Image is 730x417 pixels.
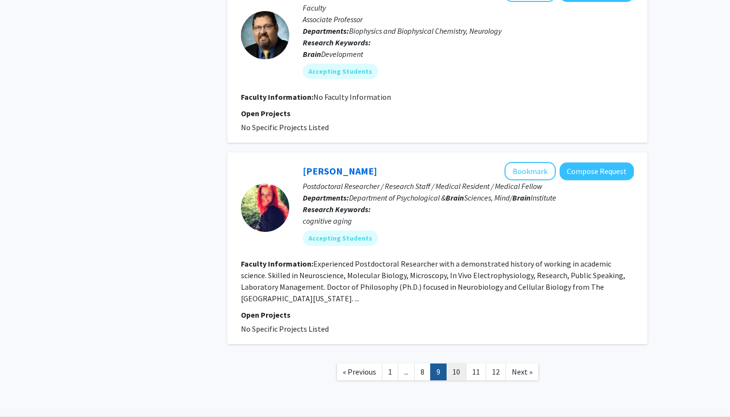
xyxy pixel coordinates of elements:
[303,193,349,202] b: Departments:
[512,193,531,202] b: Brain
[303,215,634,227] div: cognitive aging
[430,363,447,380] a: 9
[446,193,464,202] b: Brain
[241,259,313,269] b: Faculty Information:
[303,180,634,192] p: Postdoctoral Researcher / Research Staff / Medical Resident / Medical Fellow
[303,48,634,60] div: Development
[303,2,634,13] p: Faculty
[241,122,329,132] span: No Specific Projects Listed
[241,324,329,334] span: No Specific Projects Listed
[446,363,466,380] a: 10
[404,367,408,377] span: ...
[303,165,377,177] a: [PERSON_NAME]
[241,259,625,303] fg-read-more: Experienced Postdoctoral Researcher with a demonstrated history of working in academic science. S...
[486,363,506,380] a: 12
[466,363,486,380] a: 11
[343,367,376,377] span: « Previous
[303,204,371,214] b: Research Keywords:
[349,193,556,202] span: Department of Psychological & Sciences, Mind/ Institute
[241,108,634,119] p: Open Projects
[303,49,321,59] b: Brain
[349,26,502,36] span: Biophysics and Biophysical Chemistry, Neurology
[313,92,391,102] span: No Faculty Information
[414,363,431,380] a: 8
[512,367,533,377] span: Next »
[227,354,647,393] nav: Page navigation
[337,363,382,380] a: Previous
[303,64,378,79] mat-chip: Accepting Students
[7,374,41,410] iframe: Chat
[505,363,539,380] a: Next
[303,38,371,47] b: Research Keywords:
[241,309,634,321] p: Open Projects
[303,26,349,36] b: Departments:
[382,363,398,380] a: 1
[560,162,634,180] button: Compose Request to Audrey Branch
[303,13,634,25] p: Associate Professor
[303,230,378,246] mat-chip: Accepting Students
[505,162,556,180] button: Add Audrey Branch to Bookmarks
[241,92,313,102] b: Faculty Information:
